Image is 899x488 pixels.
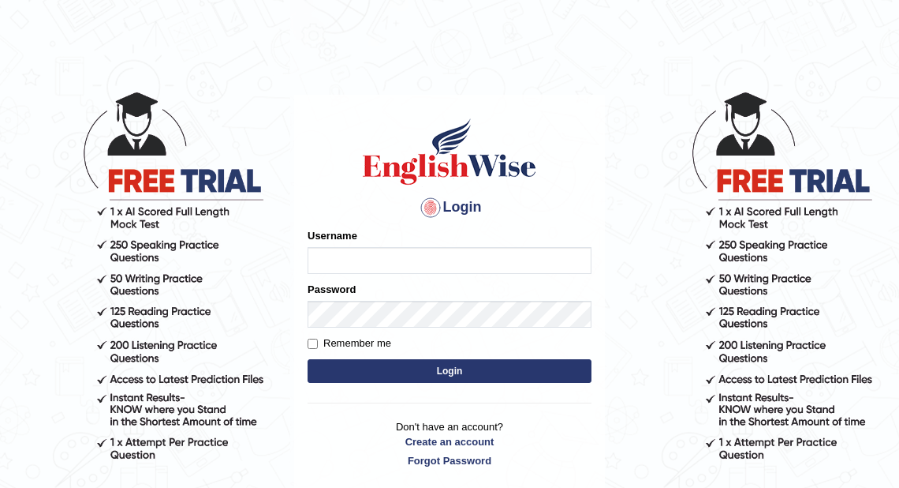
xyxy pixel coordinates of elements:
[308,195,591,220] h4: Login
[308,419,591,468] p: Don't have an account?
[308,359,591,383] button: Login
[308,434,591,449] a: Create an account
[308,453,591,468] a: Forgot Password
[360,116,539,187] img: Logo of English Wise sign in for intelligent practice with AI
[308,339,318,349] input: Remember me
[308,228,357,243] label: Username
[308,282,356,297] label: Password
[308,336,391,351] label: Remember me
